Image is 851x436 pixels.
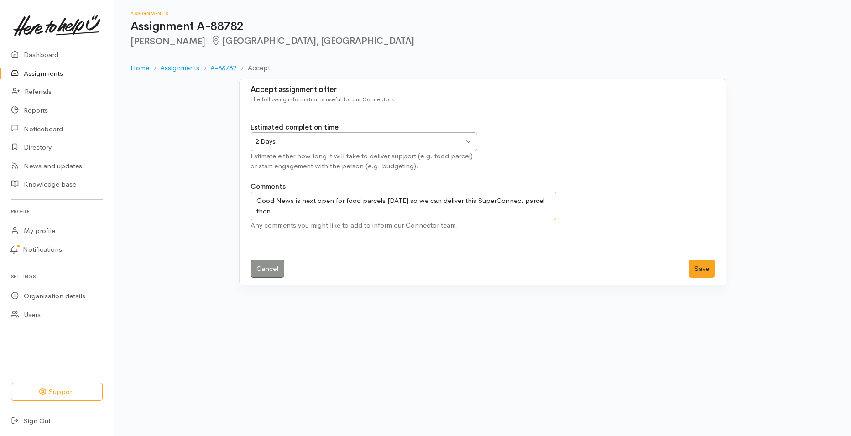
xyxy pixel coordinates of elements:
[251,182,286,192] label: Comments
[131,11,835,16] h6: Assignments
[131,20,835,33] h1: Assignment A-88782
[11,383,103,401] button: Support
[251,151,477,171] div: Estimate either how long it will take to deliver support (e.g. food parcel) or start engagement w...
[689,260,715,278] button: Save
[11,205,103,218] h6: Profile
[160,63,199,73] a: Assignments
[251,220,557,231] div: Any comments you might like to add to inform our Connector team.
[255,136,464,147] div: 2 Days
[211,35,414,47] span: [GEOGRAPHIC_DATA], [GEOGRAPHIC_DATA]
[251,260,284,278] a: Cancel
[131,63,149,73] a: Home
[251,86,715,94] h3: Accept assignment offer
[251,95,394,103] span: The following information is useful for our Connectors
[210,63,236,73] a: A-88782
[131,57,835,79] nav: breadcrumb
[11,270,103,283] h6: Settings
[131,36,835,47] h2: [PERSON_NAME]
[251,122,339,133] label: Estimated completion time
[236,63,270,73] li: Accept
